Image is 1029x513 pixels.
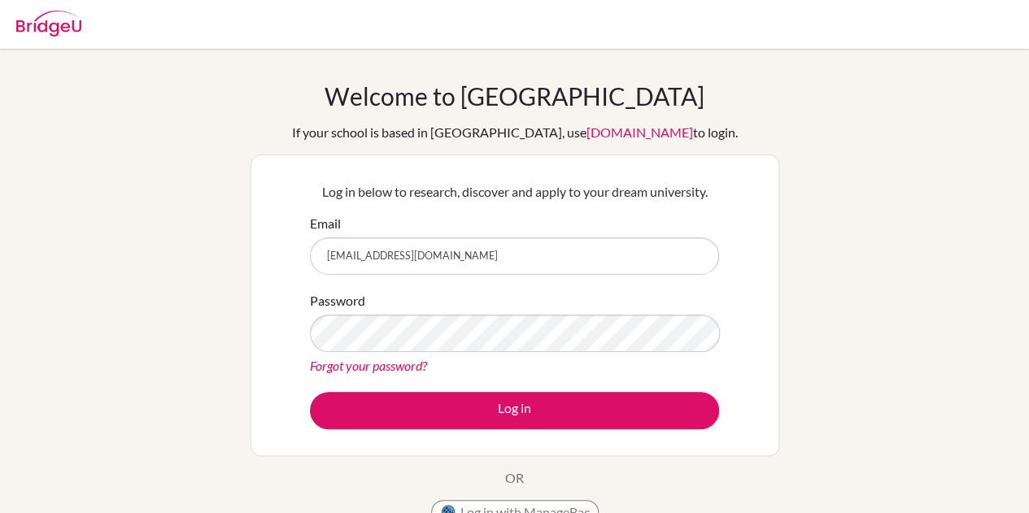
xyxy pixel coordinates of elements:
a: Forgot your password? [310,358,427,373]
p: OR [505,468,524,488]
div: If your school is based in [GEOGRAPHIC_DATA], use to login. [292,123,738,142]
h1: Welcome to [GEOGRAPHIC_DATA] [325,81,704,111]
p: Log in below to research, discover and apply to your dream university. [310,182,719,202]
img: Bridge-U [16,11,81,37]
a: [DOMAIN_NAME] [586,124,693,140]
label: Email [310,214,341,233]
button: Log in [310,392,719,429]
label: Password [310,291,365,311]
